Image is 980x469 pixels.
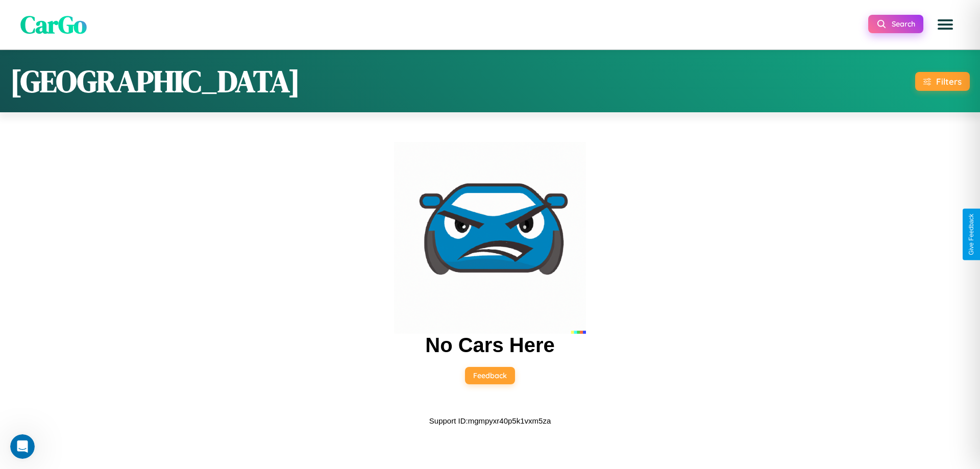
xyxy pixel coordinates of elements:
[465,367,515,384] button: Feedback
[892,19,915,29] span: Search
[936,76,962,87] div: Filters
[868,15,923,33] button: Search
[915,72,970,91] button: Filters
[425,334,554,357] h2: No Cars Here
[968,214,975,255] div: Give Feedback
[10,60,300,102] h1: [GEOGRAPHIC_DATA]
[931,10,960,39] button: Open menu
[10,434,35,459] iframe: Intercom live chat
[394,142,586,334] img: car
[20,8,87,41] span: CarGo
[429,414,551,428] p: Support ID: mgmpyxr40p5k1vxm5za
